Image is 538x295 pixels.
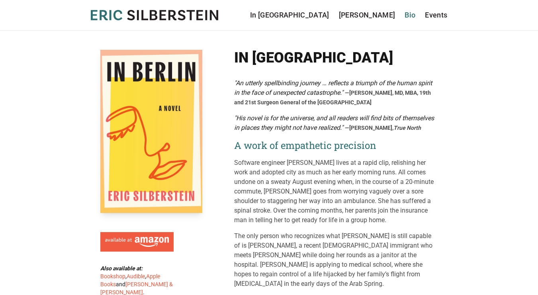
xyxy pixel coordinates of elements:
img: Available at Amazon [105,237,169,247]
p: The only person who recognizes what [PERSON_NAME] is still capable of is [PERSON_NAME], a recent ... [234,231,438,289]
h1: In [GEOGRAPHIC_DATA] [234,50,438,66]
img: Cover of In Berlin [100,50,202,213]
a: Available at Amazon [100,229,174,252]
b: Also available at: [100,265,143,272]
a: Bio [405,10,415,21]
p: Software engineer [PERSON_NAME] lives at a rapid clip, relishing her work and adopted city as muc... [234,158,438,225]
em: "An utterly spellbinding journey … reflects a triumph of the human spirit in the face of unexpect... [234,79,432,96]
span: —[PERSON_NAME], [345,125,421,131]
em: "His novel is for the universe, and all readers will find bits of themselves in places they might... [234,114,434,131]
h2: A work of empathetic precision [234,139,438,152]
em: True North [393,125,421,131]
a: [PERSON_NAME] [339,10,395,21]
a: Audible [127,273,145,279]
a: Bookshop [100,273,125,279]
a: In [GEOGRAPHIC_DATA] [250,10,329,21]
a: Events [425,10,447,21]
